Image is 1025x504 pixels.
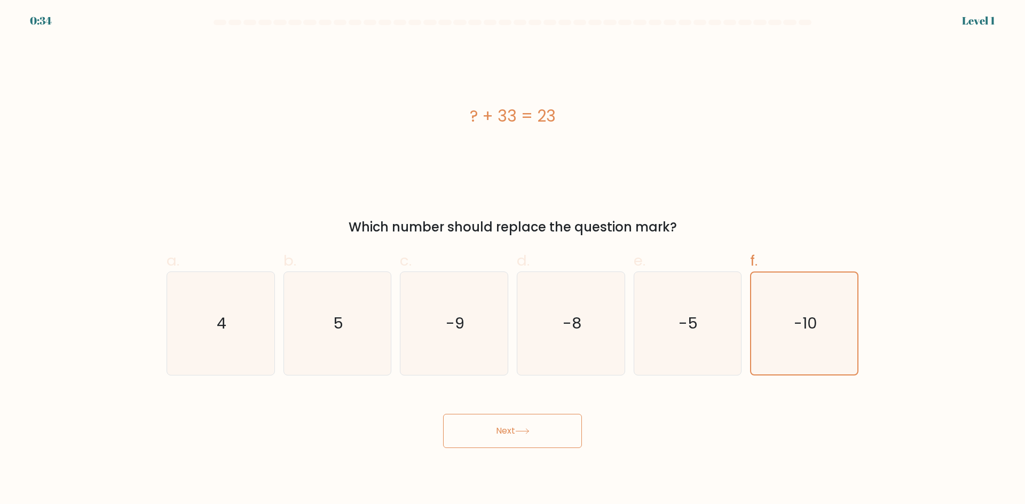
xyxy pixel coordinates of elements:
[217,313,226,334] text: 4
[30,13,52,29] div: 0:34
[794,313,817,334] text: -10
[173,218,852,237] div: Which number should replace the question mark?
[446,313,464,334] text: -9
[563,313,581,334] text: -8
[400,250,412,271] span: c.
[962,13,995,29] div: Level 1
[750,250,758,271] span: f.
[167,104,858,128] div: ? + 33 = 23
[443,414,582,448] button: Next
[167,250,179,271] span: a.
[634,250,645,271] span: e.
[517,250,530,271] span: d.
[679,313,698,334] text: -5
[283,250,296,271] span: b.
[333,313,343,334] text: 5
